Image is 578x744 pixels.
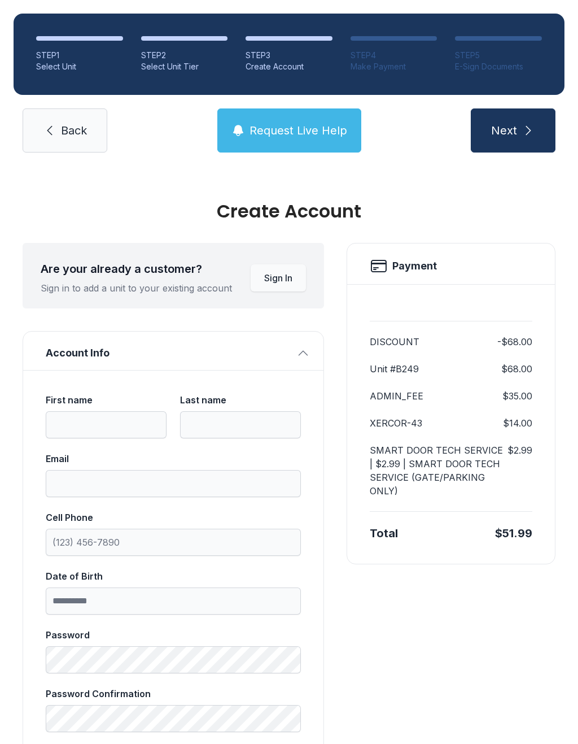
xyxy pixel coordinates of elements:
[370,416,422,430] dt: XERCOR-43
[41,261,232,277] div: Are your already a customer?
[36,61,123,72] div: Select Unit
[455,61,542,72] div: E-Sign Documents
[23,332,323,370] button: Account Info
[46,628,301,642] div: Password
[36,50,123,61] div: STEP 1
[46,569,301,583] div: Date of Birth
[370,335,419,349] dt: DISCOUNT
[370,443,503,498] dt: SMART DOOR TECH SERVICE | $2.99 | SMART DOOR TECH SERVICE (GATE/PARKING ONLY)
[46,646,301,673] input: Password
[46,588,301,615] input: Date of Birth
[249,123,347,138] span: Request Live Help
[46,345,292,361] span: Account Info
[264,271,292,285] span: Sign In
[370,525,398,541] div: Total
[246,50,332,61] div: STEP 3
[46,452,301,465] div: Email
[180,411,301,438] input: Last name
[23,202,555,220] div: Create Account
[392,258,437,274] h2: Payment
[141,61,228,72] div: Select Unit Tier
[351,61,437,72] div: Make Payment
[46,687,301,701] div: Password Confirmation
[41,281,232,295] div: Sign in to add a unit to your existing account
[501,362,532,376] dd: $68.00
[370,362,419,376] dt: Unit #B249
[455,50,542,61] div: STEP 5
[46,529,301,556] input: Cell Phone
[141,50,228,61] div: STEP 2
[61,123,87,138] span: Back
[46,705,301,732] input: Password Confirmation
[502,389,532,403] dd: $35.00
[503,416,532,430] dd: $14.00
[246,61,332,72] div: Create Account
[351,50,437,61] div: STEP 4
[370,389,423,403] dt: ADMIN_FEE
[46,411,167,438] input: First name
[495,525,532,541] div: $51.99
[491,123,517,138] span: Next
[507,443,532,498] dd: $2.99
[46,470,301,497] input: Email
[46,511,301,524] div: Cell Phone
[497,335,532,349] dd: -$68.00
[46,393,167,407] div: First name
[180,393,301,407] div: Last name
